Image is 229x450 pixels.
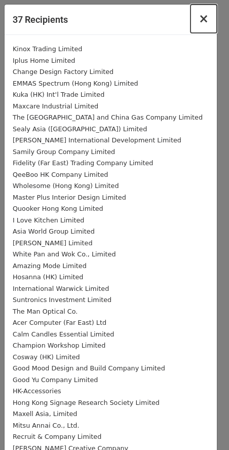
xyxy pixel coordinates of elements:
[13,422,80,429] small: Mitsu Annai Co., Ltd.
[13,239,93,247] small: [PERSON_NAME] Limited
[13,262,87,270] small: Amazing Mode Limited
[178,401,229,450] div: 聊天小工具
[13,353,80,361] small: Cosway (HK) Limited
[13,182,119,190] small: Wholesome (Hong Kong) Limited
[13,114,203,121] small: The [GEOGRAPHIC_DATA] and China Gas Company Limited
[13,148,115,156] small: Samily Group Company Limited
[13,13,68,26] h5: 37 Recipients
[13,410,77,418] small: Maxell Asia, Limited
[13,376,98,384] small: Good Yu Company Limited
[13,171,108,178] small: QeeBoo HK Company Limited
[13,228,95,235] small: Asia World Group Limited
[13,45,82,53] small: Kinox Trading Limited
[199,12,209,26] span: ×
[13,387,61,395] small: HK-Accessories
[13,285,109,292] small: International Warwick Limited
[13,296,111,304] small: Suntronics Investment Limited
[13,68,113,76] small: Change Design Factory Limited
[13,102,98,110] small: Maxcare Industrial Limited
[13,308,78,315] small: The Man Optical Co.
[13,205,103,212] small: Quooker Hong Kong Limited
[13,159,153,167] small: Fidelity (Far East) Trading Company Limited
[13,330,114,338] small: Calm Candles Essential Limited
[190,5,217,33] button: Close
[13,57,75,64] small: Iplus Home Limited
[13,216,84,224] small: I Love Kitchen Limited
[13,273,83,281] small: Hosanna (HK) Limited
[13,399,160,406] small: Hong Kong Signage Research Society Limited
[13,194,126,201] small: Master Plus Interior Design Limited
[178,401,229,450] iframe: Chat Widget
[13,136,181,144] small: [PERSON_NAME] International Development Limited
[13,319,106,326] small: Acer Computer (Far East) Ltd
[13,125,147,133] small: Sealy Asia ([GEOGRAPHIC_DATA]) Limited
[13,364,165,372] small: Good Mood Design and Build Company Limited
[13,433,101,440] small: Recruit & Company Limited
[13,91,104,98] small: Kuka (HK) Int'l Trade Limited
[13,250,116,258] small: White Pan and Wok Co., Limited
[13,80,138,87] small: EMMAS Spectrum (Hong Kong) Limited
[13,342,105,349] small: Champion Workshop Limited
